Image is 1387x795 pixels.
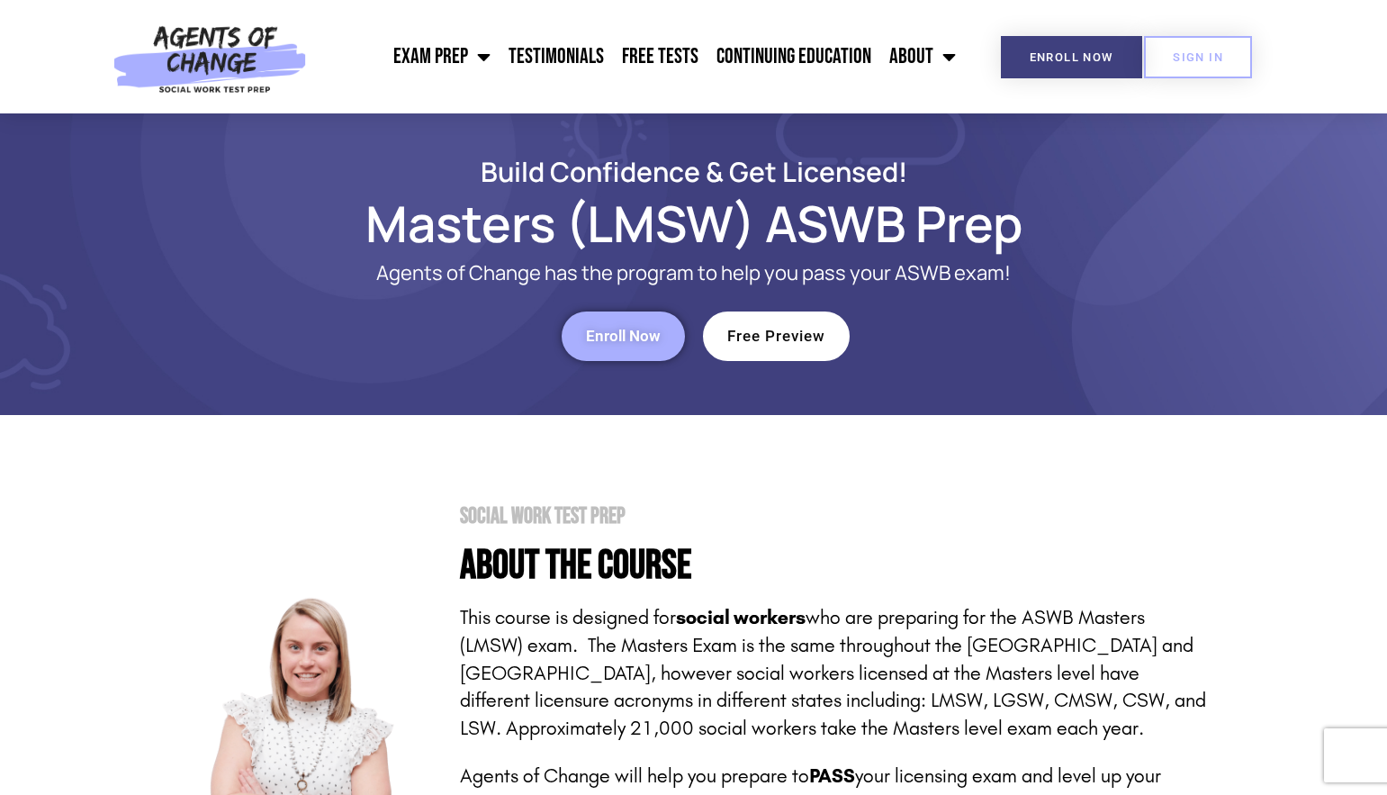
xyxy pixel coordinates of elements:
[1030,51,1113,63] span: Enroll Now
[253,262,1135,285] p: Agents of Change has the program to help you pass your ASWB exam!
[703,312,850,361] a: Free Preview
[1001,36,1142,78] a: Enroll Now
[1144,36,1252,78] a: SIGN IN
[500,34,613,79] a: Testimonials
[727,329,825,344] span: Free Preview
[316,34,965,79] nav: Menu
[460,604,1207,743] p: This course is designed for who are preparing for the ASWB Masters (LMSW) exam. The Masters Exam ...
[676,606,806,629] strong: social workers
[1173,51,1223,63] span: SIGN IN
[809,764,855,788] strong: PASS
[707,34,880,79] a: Continuing Education
[880,34,965,79] a: About
[181,203,1207,244] h1: Masters (LMSW) ASWB Prep
[586,329,661,344] span: Enroll Now
[613,34,707,79] a: Free Tests
[181,158,1207,185] h2: Build Confidence & Get Licensed!
[562,312,685,361] a: Enroll Now
[460,505,1207,528] h2: Social Work Test Prep
[460,546,1207,586] h4: About the Course
[384,34,500,79] a: Exam Prep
